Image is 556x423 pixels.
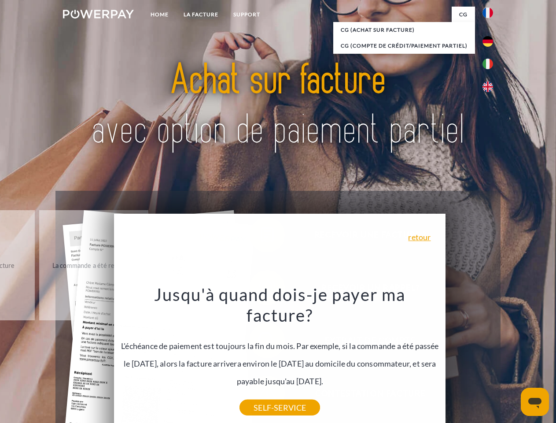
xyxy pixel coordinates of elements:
[176,7,226,22] a: LA FACTURE
[226,7,268,22] a: Support
[482,59,493,69] img: it
[333,38,475,54] a: CG (Compte de crédit/paiement partiel)
[482,7,493,18] img: fr
[521,388,549,416] iframe: Bouton de lancement de la fenêtre de messagerie
[84,42,472,169] img: title-powerpay_fr.svg
[452,7,475,22] a: CG
[44,259,144,271] div: La commande a été renvoyée
[119,284,441,326] h3: Jusqu'à quand dois-je payer ma facture?
[119,284,441,408] div: L'échéance de paiement est toujours la fin du mois. Par exemple, si la commande a été passée le [...
[239,400,320,416] a: SELF-SERVICE
[482,82,493,92] img: en
[482,36,493,47] img: de
[408,233,431,241] a: retour
[143,7,176,22] a: Home
[333,22,475,38] a: CG (achat sur facture)
[63,10,134,19] img: logo-powerpay-white.svg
